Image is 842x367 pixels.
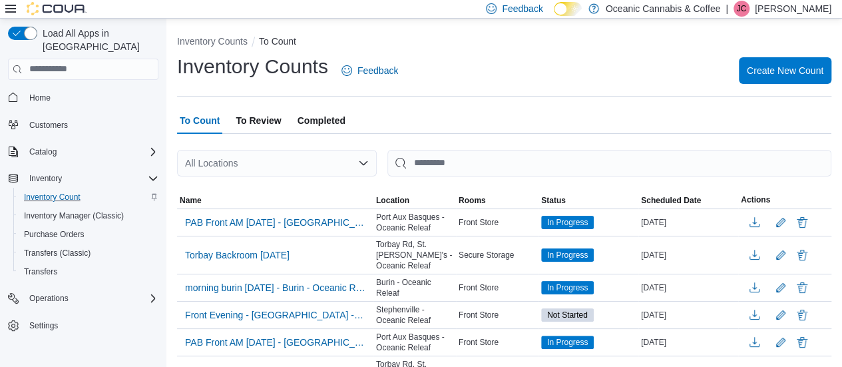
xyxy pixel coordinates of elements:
[547,309,588,321] span: Not Started
[185,308,365,322] span: Front Evening - [GEOGRAPHIC_DATA] - Oceanic Relief - [GEOGRAPHIC_DATA] - [GEOGRAPHIC_DATA] Releaf...
[541,216,594,229] span: In Progress
[24,90,56,106] a: Home
[29,147,57,157] span: Catalog
[794,280,810,296] button: Delete
[19,264,158,280] span: Transfers
[298,107,345,134] span: Completed
[24,290,74,306] button: Operations
[376,304,453,326] span: Stephenville - Oceanic Releaf
[19,245,96,261] a: Transfers (Classic)
[24,318,63,334] a: Settings
[456,214,538,230] div: Front Store
[794,307,810,323] button: Delete
[180,107,220,134] span: To Count
[502,2,542,15] span: Feedback
[180,195,202,206] span: Name
[554,2,582,16] input: Dark Mode
[541,308,594,322] span: Not Started
[29,120,68,131] span: Customers
[19,245,158,261] span: Transfers (Classic)
[547,216,588,228] span: In Progress
[29,320,58,331] span: Settings
[185,281,365,294] span: morning burin [DATE] - Burin - Oceanic Releaf
[13,244,164,262] button: Transfers (Classic)
[3,169,164,188] button: Inventory
[24,171,158,186] span: Inventory
[259,36,296,47] button: To Count
[180,305,371,325] button: Front Evening - [GEOGRAPHIC_DATA] - Oceanic Relief - [GEOGRAPHIC_DATA] - [GEOGRAPHIC_DATA] Releaf...
[24,210,124,221] span: Inventory Manager (Classic)
[19,264,63,280] a: Transfers
[336,57,403,84] a: Feedback
[638,192,738,208] button: Scheduled Date
[19,208,129,224] a: Inventory Manager (Classic)
[185,248,290,262] span: Torbay Backroom [DATE]
[13,262,164,281] button: Transfers
[638,280,738,296] div: [DATE]
[177,192,373,208] button: Name
[739,57,831,84] button: Create New Count
[541,336,594,349] span: In Progress
[638,214,738,230] div: [DATE]
[24,144,158,160] span: Catalog
[177,53,328,80] h1: Inventory Counts
[29,173,62,184] span: Inventory
[37,27,158,53] span: Load All Apps in [GEOGRAPHIC_DATA]
[180,332,371,352] button: PAB Front AM [DATE] - [GEOGRAPHIC_DATA] - Oceanic Releaf - Recount - Recount
[24,290,158,306] span: Operations
[3,289,164,308] button: Operations
[459,195,486,206] span: Rooms
[29,93,51,103] span: Home
[24,171,67,186] button: Inventory
[773,305,789,325] button: Edit count details
[638,307,738,323] div: [DATE]
[19,189,158,205] span: Inventory Count
[734,1,749,17] div: Josh Collier
[24,266,57,277] span: Transfers
[456,307,538,323] div: Front Store
[24,317,158,334] span: Settings
[376,195,409,206] span: Location
[641,195,701,206] span: Scheduled Date
[794,247,810,263] button: Delete
[376,332,453,353] span: Port Aux Basques - Oceanic Releaf
[376,277,453,298] span: Burin - Oceanic Releaf
[19,226,158,242] span: Purchase Orders
[747,64,823,77] span: Create New Count
[638,334,738,350] div: [DATE]
[541,281,594,294] span: In Progress
[19,208,158,224] span: Inventory Manager (Classic)
[24,229,85,240] span: Purchase Orders
[24,89,158,106] span: Home
[541,248,594,262] span: In Progress
[29,293,69,304] span: Operations
[638,247,738,263] div: [DATE]
[13,188,164,206] button: Inventory Count
[19,226,90,242] a: Purchase Orders
[456,192,538,208] button: Rooms
[387,150,831,177] input: This is a search bar. After typing your query, hit enter to filter the results lower in the page.
[357,64,398,77] span: Feedback
[737,1,747,17] span: JC
[236,107,281,134] span: To Review
[13,225,164,244] button: Purchase Orders
[755,1,831,17] p: [PERSON_NAME]
[547,336,588,348] span: In Progress
[24,117,73,133] a: Customers
[177,36,248,47] button: Inventory Counts
[27,2,87,15] img: Cova
[24,192,81,202] span: Inventory Count
[773,332,789,352] button: Edit count details
[358,158,369,169] button: Open list of options
[541,195,566,206] span: Status
[3,88,164,107] button: Home
[456,247,538,263] div: Secure Storage
[24,248,91,258] span: Transfers (Classic)
[741,194,770,205] span: Actions
[19,189,86,205] a: Inventory Count
[773,245,789,265] button: Edit count details
[554,16,554,17] span: Dark Mode
[794,334,810,350] button: Delete
[180,278,371,298] button: morning burin [DATE] - Burin - Oceanic Releaf
[547,282,588,294] span: In Progress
